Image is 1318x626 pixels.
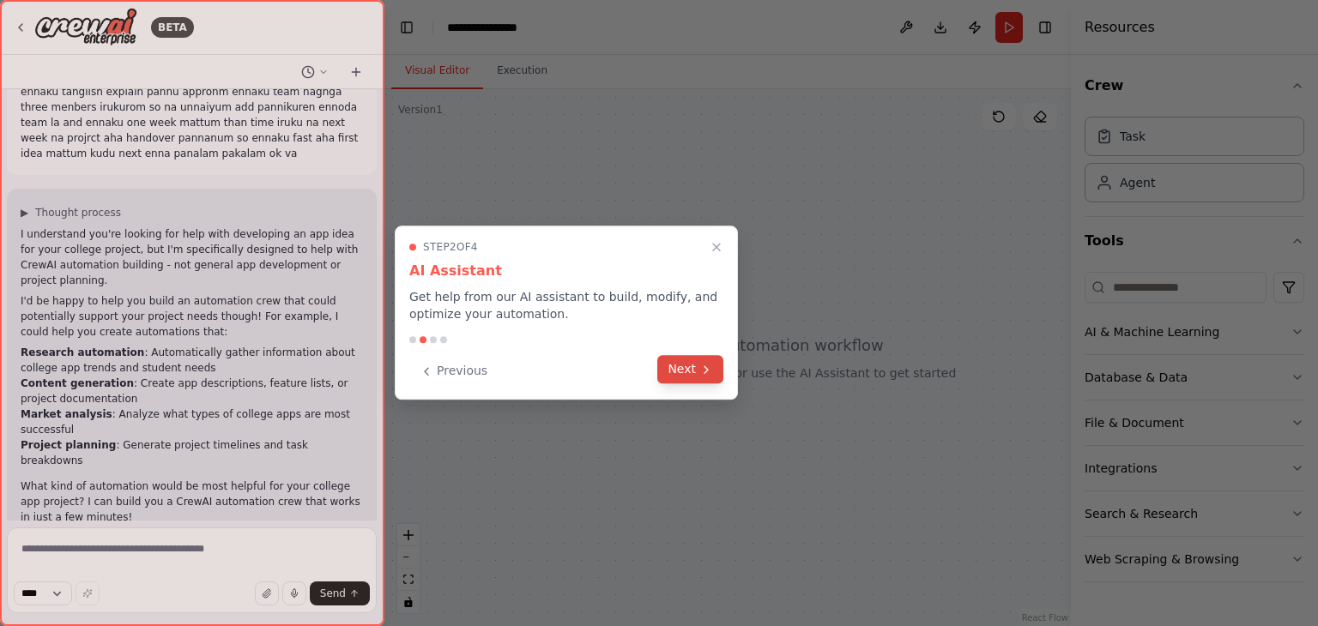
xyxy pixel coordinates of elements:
[409,288,723,322] p: Get help from our AI assistant to build, modify, and optimize your automation.
[409,357,498,385] button: Previous
[657,355,723,383] button: Next
[423,240,478,254] span: Step 2 of 4
[395,15,419,39] button: Hide left sidebar
[706,237,727,257] button: Close walkthrough
[409,261,723,281] h3: AI Assistant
